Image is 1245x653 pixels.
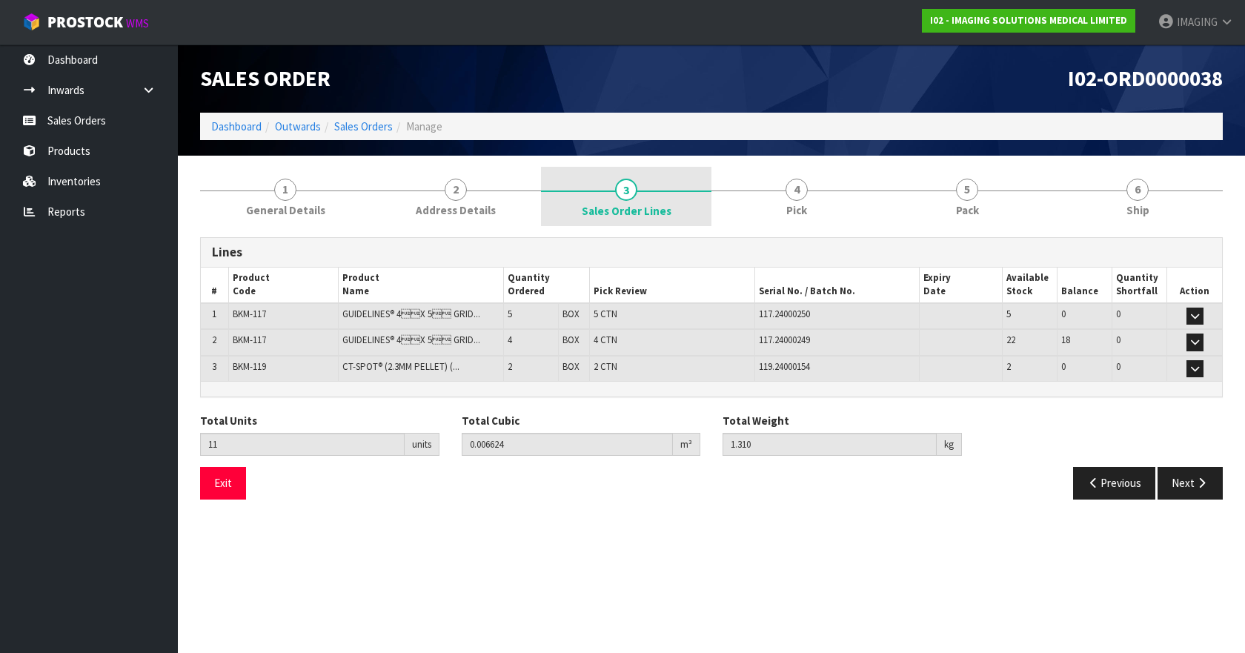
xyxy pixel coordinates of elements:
span: IMAGING [1177,15,1218,29]
span: 117.24000249 [759,334,810,346]
div: units [405,433,439,457]
button: Exit [200,467,246,499]
h3: Lines [212,245,1211,259]
th: Expiry Date [920,268,1002,303]
button: Next [1158,467,1223,499]
span: 117.24000250 [759,308,810,320]
span: BOX [562,360,580,373]
span: ProStock [47,13,123,32]
th: Quantity Ordered [503,268,590,303]
span: Manage [406,119,442,133]
span: Ship [1126,202,1149,218]
span: 5 CTN [594,308,617,320]
span: 0 [1061,360,1066,373]
th: Action [1167,268,1222,303]
div: kg [937,433,962,457]
span: Pick [786,202,807,218]
span: 4 CTN [594,334,617,346]
span: 2 [212,334,216,346]
span: 5 [956,179,978,201]
span: I02-ORD0000038 [1068,64,1223,92]
span: 5 [1006,308,1011,320]
span: 2 [1006,360,1011,373]
th: Serial No. / Batch No. [754,268,920,303]
span: 2 [508,360,512,373]
input: Total Units [200,433,405,456]
span: 1 [274,179,296,201]
input: Total Weight [723,433,937,456]
a: Outwards [275,119,321,133]
img: cube-alt.png [22,13,41,31]
th: # [201,268,228,303]
span: General Details [246,202,325,218]
span: Pack [956,202,979,218]
strong: I02 - IMAGING SOLUTIONS MEDICAL LIMITED [930,14,1127,27]
span: 3 [615,179,637,201]
span: BOX [562,308,580,320]
span: BKM-117 [233,308,266,320]
span: Address Details [416,202,496,218]
span: Sales Order Lines [200,226,1223,510]
th: Quantity Shortfall [1112,268,1166,303]
span: 1 [212,308,216,320]
span: BOX [562,334,580,346]
span: Sales Order [200,64,331,92]
span: 18 [1061,334,1070,346]
span: 5 [508,308,512,320]
span: GUIDELINES® 4X 5 GRID... [342,308,480,320]
span: 0 [1061,308,1066,320]
span: 22 [1006,334,1015,346]
th: Product Name [338,268,503,303]
input: Total Cubic [462,433,674,456]
div: m³ [673,433,700,457]
span: 6 [1126,179,1149,201]
label: Total Units [200,413,257,428]
th: Balance [1057,268,1112,303]
span: 2 [445,179,467,201]
span: 0 [1116,308,1120,320]
span: 2 CTN [594,360,617,373]
span: 0 [1116,360,1120,373]
label: Total Cubic [462,413,519,428]
span: 4 [786,179,808,201]
span: 4 [508,334,512,346]
th: Available Stock [1002,268,1057,303]
a: Dashboard [211,119,262,133]
th: Product Code [228,268,338,303]
span: GUIDELINES® 4X 5 GRID... [342,334,480,346]
small: WMS [126,16,149,30]
th: Pick Review [590,268,755,303]
span: 0 [1116,334,1120,346]
a: Sales Orders [334,119,393,133]
span: Sales Order Lines [582,203,671,219]
span: CT-SPOT® (2.3MM PELLET) (... [342,360,459,373]
span: BKM-119 [233,360,266,373]
span: 119.24000154 [759,360,810,373]
span: BKM-117 [233,334,266,346]
button: Previous [1073,467,1156,499]
span: 3 [212,360,216,373]
label: Total Weight [723,413,789,428]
